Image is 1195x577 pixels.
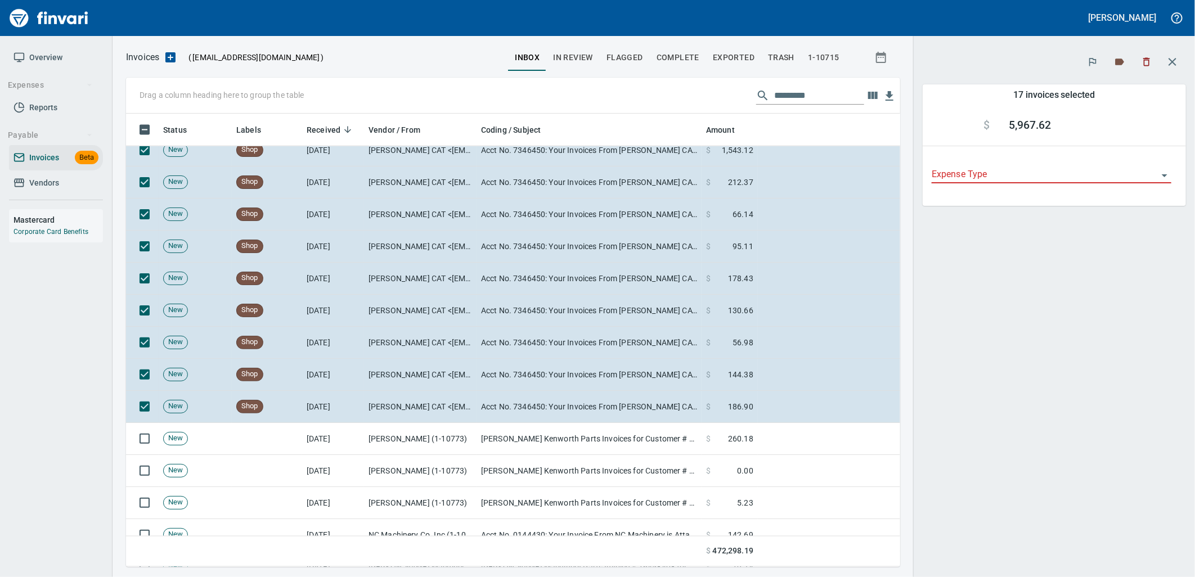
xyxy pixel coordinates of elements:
[477,487,702,519] td: [PERSON_NAME] Kenworth Parts Invoices for Customer # 2170458
[477,455,702,487] td: [PERSON_NAME] Kenworth Parts Invoices for Customer # 2170458
[302,166,364,199] td: [DATE]
[477,519,702,551] td: Acct No. 0144430: Your Invoice From NC Machinery is Attached
[164,209,187,219] span: New
[364,455,477,487] td: [PERSON_NAME] (1-10773)
[706,241,711,252] span: $
[3,125,97,146] button: Payable
[236,123,276,137] span: Labels
[477,263,702,295] td: Acct No. 7346450: Your Invoices From [PERSON_NAME] CAT are Attached
[237,209,263,219] span: Shop
[164,369,187,380] span: New
[706,123,749,137] span: Amount
[706,145,711,156] span: $
[302,487,364,519] td: [DATE]
[713,546,753,557] span: 472,298.19
[706,433,711,444] span: $
[733,209,753,220] span: 66.14
[364,519,477,551] td: NC Machinery Co. Inc (1-10695)
[864,87,881,104] button: Choose columns to display
[159,51,182,64] button: Upload an Invoice
[237,273,263,283] span: Shop
[364,231,477,263] td: [PERSON_NAME] CAT <[EMAIL_ADDRESS][DOMAIN_NAME]>
[808,51,839,65] span: 1-10715
[706,529,711,540] span: $
[164,305,187,315] span: New
[364,327,477,359] td: [PERSON_NAME] CAT <[EMAIL_ADDRESS][DOMAIN_NAME]>
[477,327,702,359] td: Acct No. 7346450: Your Invoices From [PERSON_NAME] CAT are Attached
[728,305,753,316] span: 130.66
[302,134,364,166] td: [DATE]
[237,177,263,187] span: Shop
[164,273,187,283] span: New
[9,170,103,196] a: Vendors
[302,391,364,423] td: [DATE]
[477,166,702,199] td: Acct No. 7346450: Your Invoices From [PERSON_NAME] CAT are Attached
[364,166,477,199] td: [PERSON_NAME] CAT <[EMAIL_ADDRESS][DOMAIN_NAME]>
[164,177,187,187] span: New
[722,145,753,156] span: 1,543.12
[706,401,711,412] span: $
[733,241,753,252] span: 95.11
[728,177,753,188] span: 212.37
[237,337,263,348] span: Shop
[164,145,187,155] span: New
[9,145,103,170] a: InvoicesBeta
[7,4,91,31] img: Finvari
[728,369,753,380] span: 144.38
[1013,89,1095,101] h5: 17 invoices selected
[191,52,321,63] span: [EMAIL_ADDRESS][DOMAIN_NAME]
[364,295,477,327] td: [PERSON_NAME] CAT <[EMAIL_ADDRESS][DOMAIN_NAME]>
[29,101,57,115] span: Reports
[728,401,753,412] span: 186.90
[1089,12,1156,24] h5: [PERSON_NAME]
[706,305,711,316] span: $
[8,128,93,142] span: Payable
[237,305,263,315] span: Shop
[9,45,103,70] a: Overview
[481,123,541,137] span: Coding / Subject
[14,228,88,236] a: Corporate Card Benefits
[706,177,711,188] span: $
[481,123,555,137] span: Coding / Subject
[706,497,711,508] span: $
[164,401,187,412] span: New
[164,497,187,508] span: New
[477,391,702,423] td: Acct No. 7346450: Your Invoices From [PERSON_NAME] CAT are Attached
[302,231,364,263] td: [DATE]
[737,465,753,476] span: 0.00
[126,51,159,64] p: Invoices
[237,241,263,251] span: Shop
[706,209,711,220] span: $
[140,89,304,101] p: Drag a column heading here to group the table
[164,337,187,348] span: New
[237,369,263,380] span: Shop
[364,391,477,423] td: [PERSON_NAME] CAT <[EMAIL_ADDRESS][DOMAIN_NAME]>
[728,433,753,444] span: 260.18
[1107,49,1132,74] button: Labels
[164,465,187,476] span: New
[706,337,711,348] span: $
[29,51,62,65] span: Overview
[302,263,364,295] td: [DATE]
[364,359,477,391] td: [PERSON_NAME] CAT <[EMAIL_ADDRESS][DOMAIN_NAME]>
[364,134,477,166] td: [PERSON_NAME] CAT <[EMAIL_ADDRESS][DOMAIN_NAME]>
[164,529,187,540] span: New
[307,123,340,137] span: Received
[302,199,364,231] td: [DATE]
[477,423,702,455] td: [PERSON_NAME] Kenworth Parts Invoices for Customer # 2170458
[728,529,753,540] span: 142.69
[3,75,97,96] button: Expenses
[164,433,187,444] span: New
[477,295,702,327] td: Acct No. 7346450: Your Invoices From [PERSON_NAME] CAT are Attached
[369,123,420,137] span: Vendor / From
[737,497,753,508] span: 5.23
[369,123,435,137] span: Vendor / From
[237,145,263,155] span: Shop
[182,52,324,63] p: ( )
[706,546,711,557] span: $
[364,263,477,295] td: [PERSON_NAME] CAT <[EMAIL_ADDRESS][DOMAIN_NAME]>
[237,401,263,412] span: Shop
[515,51,540,65] span: inbox
[302,519,364,551] td: [DATE]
